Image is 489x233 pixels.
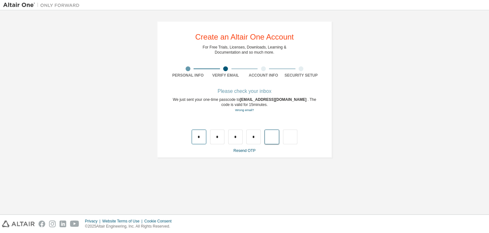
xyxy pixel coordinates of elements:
[233,148,255,153] a: Resend OTP
[3,2,83,8] img: Altair One
[235,108,254,112] a: Go back to the registration form
[203,45,287,55] div: For Free Trials, Licenses, Downloads, Learning & Documentation and so much more.
[70,221,79,227] img: youtube.svg
[282,73,320,78] div: Security Setup
[169,97,320,113] div: We just sent your one-time passcode to . The code is valid for 15 minutes.
[244,73,282,78] div: Account Info
[207,73,245,78] div: Verify Email
[169,89,320,93] div: Please check your inbox
[240,97,308,102] span: [EMAIL_ADDRESS][DOMAIN_NAME]
[195,33,294,41] div: Create an Altair One Account
[102,219,144,224] div: Website Terms of Use
[2,221,35,227] img: altair_logo.svg
[39,221,45,227] img: facebook.svg
[49,221,56,227] img: instagram.svg
[144,219,175,224] div: Cookie Consent
[85,224,175,229] p: © 2025 Altair Engineering, Inc. All Rights Reserved.
[85,219,102,224] div: Privacy
[60,221,66,227] img: linkedin.svg
[169,73,207,78] div: Personal Info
